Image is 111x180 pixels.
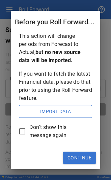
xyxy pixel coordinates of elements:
span: but no new source data will be imported. [19,49,81,63]
p: This action will change periods from Forecast to Actual, [19,32,92,65]
p: If you want to fetch the latest Financial data, please do that prior to using the Roll Forward fe... [19,70,92,102]
div: Before you Roll Forward... [15,17,96,27]
button: Continue [63,152,96,164]
button: Import Data [19,105,92,118]
span: Don’t show this message again [29,123,87,139]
